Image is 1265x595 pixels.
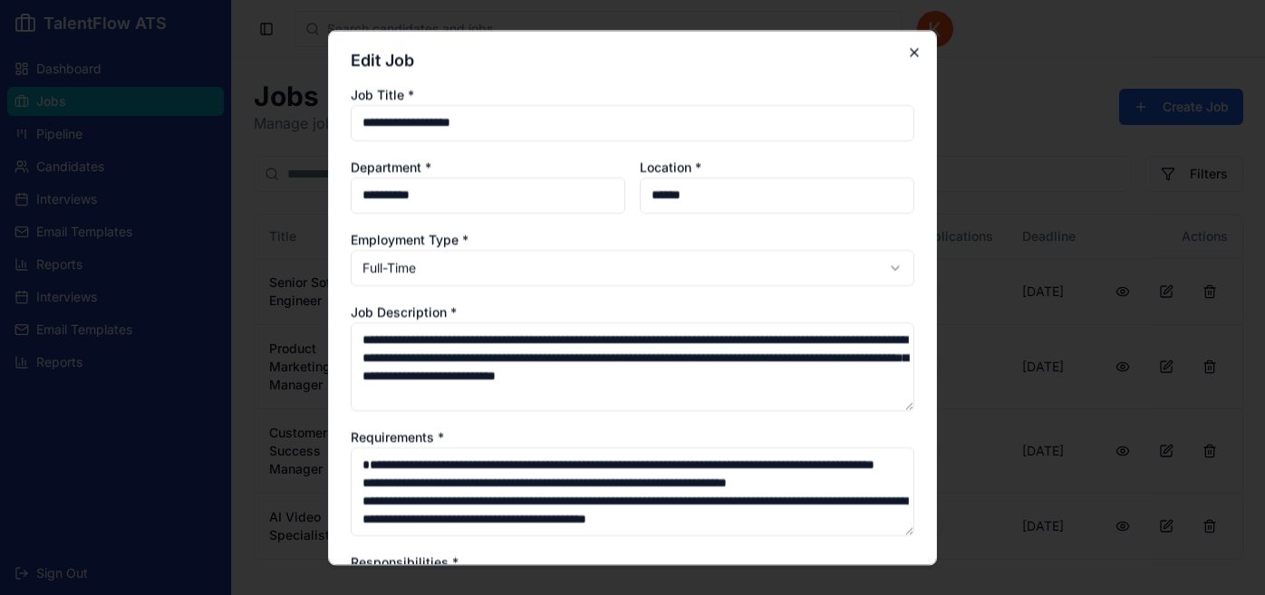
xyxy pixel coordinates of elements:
label: Responsibilities * [351,554,459,570]
label: Job Description * [351,304,457,320]
label: Job Title * [351,87,414,102]
label: Requirements * [351,429,444,445]
label: Department * [351,159,431,175]
label: Employment Type * [351,232,468,247]
h2: Edit Job [351,53,914,69]
label: Location * [640,159,701,175]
